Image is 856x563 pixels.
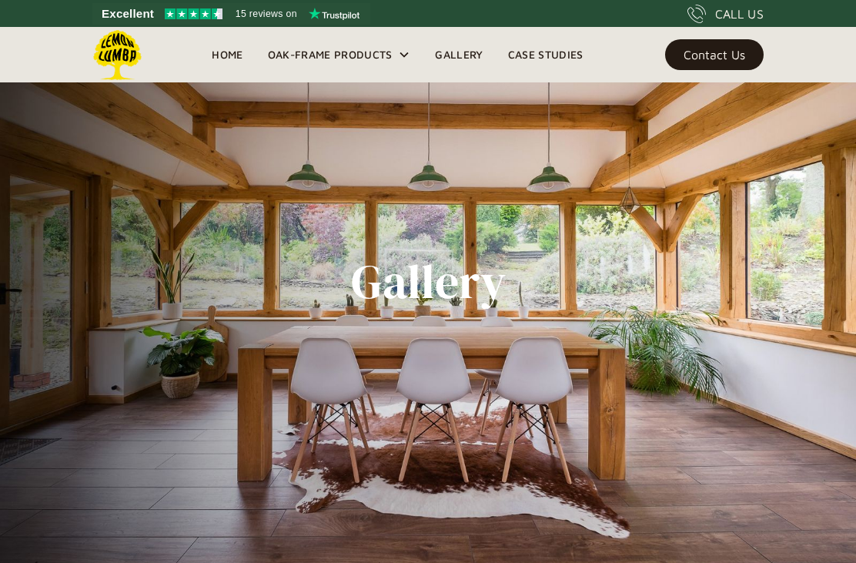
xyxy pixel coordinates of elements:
[236,5,297,23] span: 15 reviews on
[199,43,255,66] a: Home
[687,5,764,23] a: CALL US
[309,8,359,20] img: Trustpilot logo
[165,8,222,19] img: Trustpilot 4.5 stars
[684,49,745,60] div: Contact Us
[102,5,154,23] span: Excellent
[268,45,393,64] div: Oak-Frame Products
[351,255,506,309] h1: Gallery
[256,27,423,82] div: Oak-Frame Products
[423,43,495,66] a: Gallery
[92,3,370,25] a: See Lemon Lumba reviews on Trustpilot
[496,43,596,66] a: Case Studies
[715,5,764,23] div: CALL US
[665,39,764,70] a: Contact Us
